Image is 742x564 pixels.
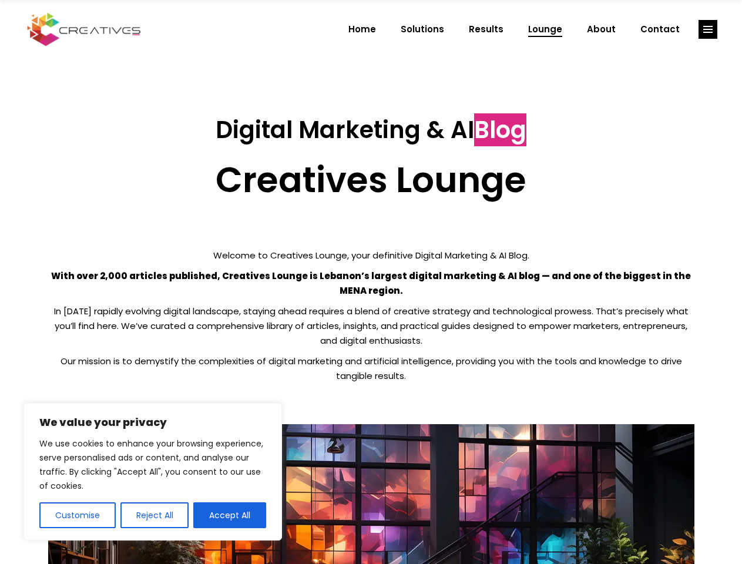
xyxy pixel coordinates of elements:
[48,116,694,144] h3: Digital Marketing & AI
[456,14,516,45] a: Results
[699,20,717,39] a: link
[23,403,282,540] div: We value your privacy
[469,14,503,45] span: Results
[51,270,691,297] strong: With over 2,000 articles published, Creatives Lounge is Lebanon’s largest digital marketing & AI ...
[336,14,388,45] a: Home
[575,14,628,45] a: About
[48,248,694,263] p: Welcome to Creatives Lounge, your definitive Digital Marketing & AI Blog.
[48,354,694,383] p: Our mission is to demystify the complexities of digital marketing and artificial intelligence, pr...
[401,14,444,45] span: Solutions
[516,14,575,45] a: Lounge
[25,11,143,48] img: Creatives
[39,437,266,493] p: We use cookies to enhance your browsing experience, serve personalised ads or content, and analys...
[474,113,526,146] span: Blog
[587,14,616,45] span: About
[193,502,266,528] button: Accept All
[348,14,376,45] span: Home
[388,14,456,45] a: Solutions
[48,304,694,348] p: In [DATE] rapidly evolving digital landscape, staying ahead requires a blend of creative strategy...
[628,14,692,45] a: Contact
[48,159,694,201] h2: Creatives Lounge
[640,14,680,45] span: Contact
[528,14,562,45] span: Lounge
[39,415,266,429] p: We value your privacy
[120,502,189,528] button: Reject All
[39,502,116,528] button: Customise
